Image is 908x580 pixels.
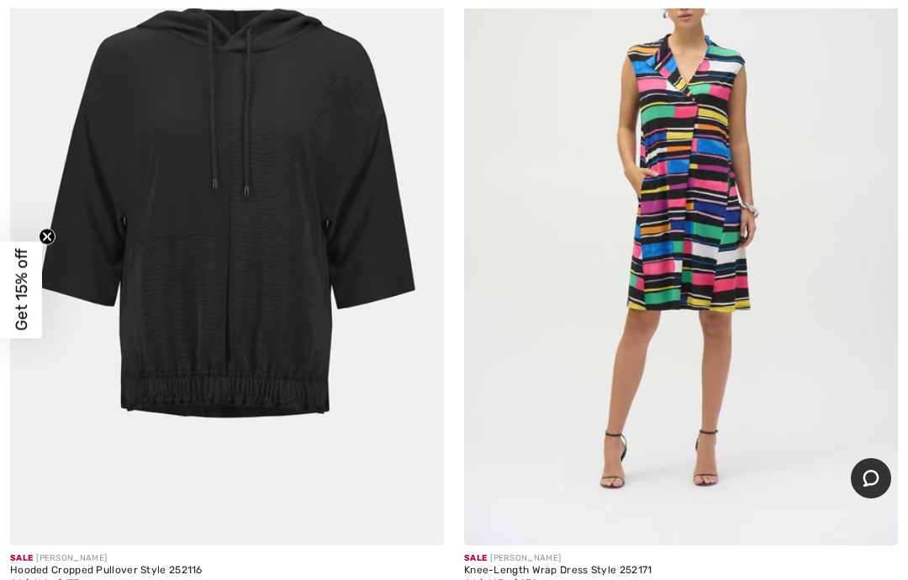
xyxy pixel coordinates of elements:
div: [PERSON_NAME] [10,552,444,565]
span: Sale [464,553,487,563]
div: [PERSON_NAME] [464,552,898,565]
iframe: Opens a widget where you can chat to one of our agents [851,458,891,500]
span: Sale [10,553,33,563]
span: Get 15% off [12,249,31,331]
div: Knee-Length Wrap Dress Style 252171 [464,565,898,577]
button: Close teaser [39,229,55,245]
div: Hooded Cropped Pullover Style 252116 [10,565,444,577]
